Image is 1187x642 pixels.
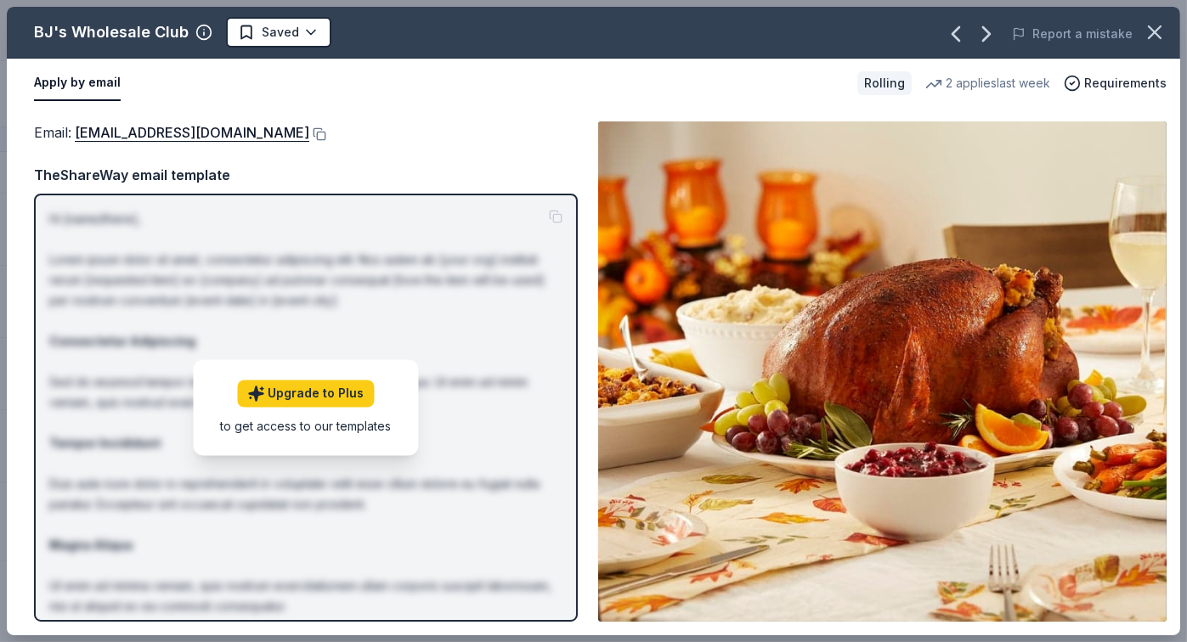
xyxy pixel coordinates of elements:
[598,121,1167,622] img: Image for BJ's Wholesale Club
[1012,24,1133,44] button: Report a mistake
[220,417,391,435] div: to get access to our templates
[34,164,578,186] div: TheShareWay email template
[925,73,1050,93] div: 2 applies last week
[49,334,195,348] strong: Consectetur Adipiscing
[49,436,161,450] strong: Tempor Incididunt
[1064,73,1167,93] button: Requirements
[226,17,331,48] button: Saved
[49,538,133,552] strong: Magna Aliqua
[262,22,299,42] span: Saved
[34,65,121,101] button: Apply by email
[34,19,189,46] div: BJ's Wholesale Club
[857,71,912,95] div: Rolling
[1084,73,1167,93] span: Requirements
[34,124,309,141] span: Email :
[75,121,309,144] a: [EMAIL_ADDRESS][DOMAIN_NAME]
[237,380,374,407] a: Upgrade to Plus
